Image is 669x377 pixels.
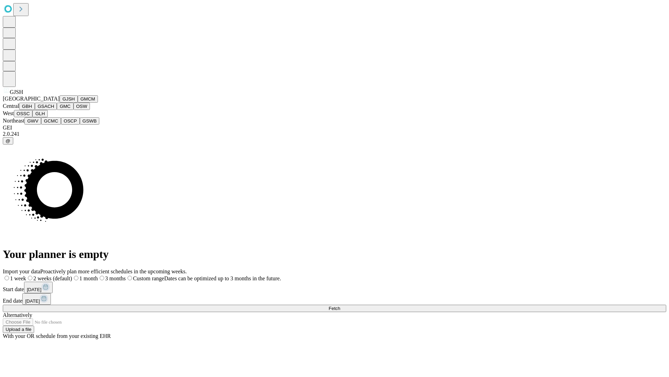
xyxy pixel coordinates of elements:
button: [DATE] [22,293,51,305]
span: GJSH [10,89,23,95]
span: 3 months [105,275,126,281]
button: GBH [19,103,35,110]
span: Import your data [3,268,40,274]
div: 2.0.241 [3,131,666,137]
span: West [3,110,14,116]
span: Dates can be optimized up to 3 months in the future. [164,275,281,281]
div: End date [3,293,666,305]
span: Fetch [329,306,340,311]
button: OSW [74,103,90,110]
button: GCMC [41,117,61,125]
button: GMC [57,103,73,110]
span: [GEOGRAPHIC_DATA] [3,96,60,102]
button: GWV [24,117,41,125]
span: Central [3,103,19,109]
span: [DATE] [27,287,41,292]
input: 1 week [5,276,9,280]
span: @ [6,138,10,143]
button: OSSC [14,110,33,117]
span: [DATE] [25,298,40,304]
button: GJSH [60,95,78,103]
input: 3 months [100,276,104,280]
input: Custom rangeDates can be optimized up to 3 months in the future. [128,276,132,280]
span: Proactively plan more efficient schedules in the upcoming weeks. [40,268,187,274]
button: @ [3,137,13,145]
input: 1 month [74,276,78,280]
button: GLH [32,110,47,117]
h1: Your planner is empty [3,248,666,261]
span: 1 month [79,275,98,281]
div: GEI [3,125,666,131]
span: Northeast [3,118,24,124]
button: GSACH [35,103,57,110]
span: 2 weeks (default) [33,275,72,281]
button: GSWB [80,117,100,125]
span: Custom range [133,275,164,281]
button: OSCP [61,117,80,125]
input: 2 weeks (default) [28,276,32,280]
button: [DATE] [24,282,53,293]
div: Start date [3,282,666,293]
span: 1 week [10,275,26,281]
button: Fetch [3,305,666,312]
span: Alternatively [3,312,32,318]
button: GMCM [78,95,98,103]
span: With your OR schedule from your existing EHR [3,333,111,339]
button: Upload a file [3,326,34,333]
